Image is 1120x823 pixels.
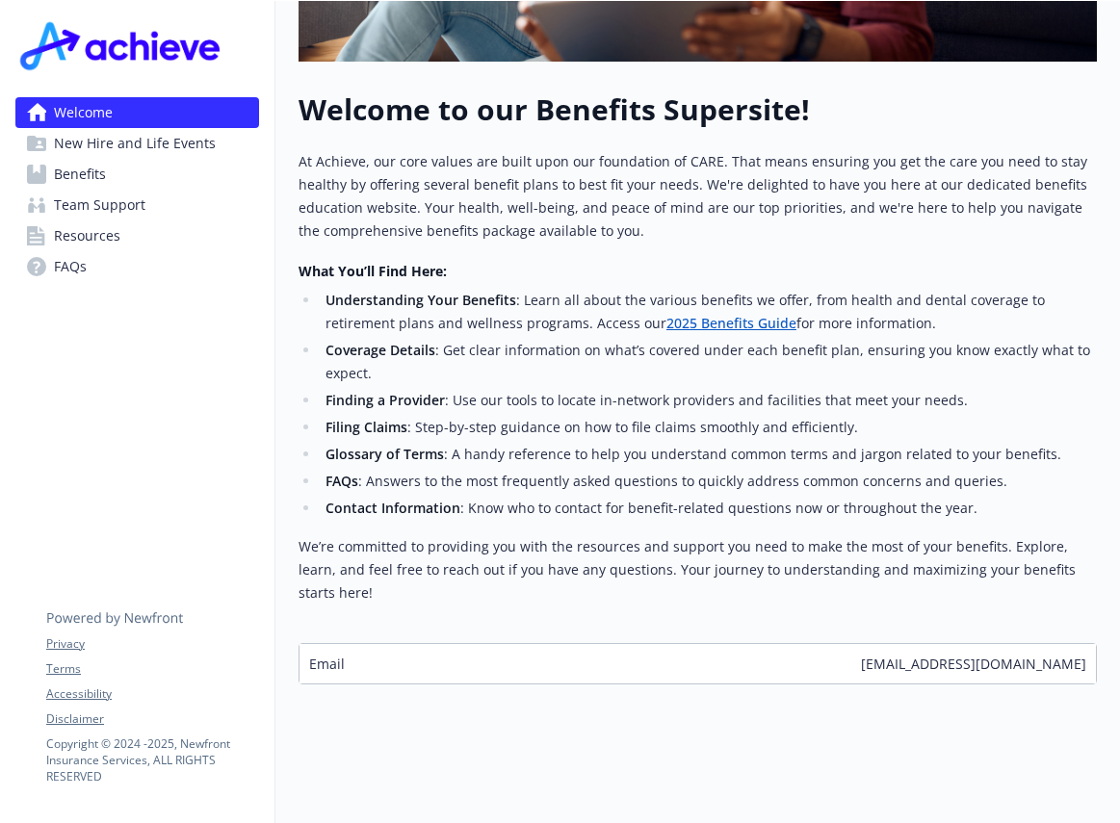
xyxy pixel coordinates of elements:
li: : Step-by-step guidance on how to file claims smoothly and efficiently. [320,416,1097,439]
span: FAQs [54,251,87,282]
span: Welcome [54,97,113,128]
span: [EMAIL_ADDRESS][DOMAIN_NAME] [861,654,1086,674]
a: Accessibility [46,685,258,703]
p: At Achieve, our core values are built upon our foundation of CARE. That means ensuring you get th... [299,150,1097,243]
a: Team Support [15,190,259,220]
a: Terms [46,660,258,678]
a: Resources [15,220,259,251]
a: Disclaimer [46,710,258,728]
li: : Learn all about the various benefits we offer, from health and dental coverage to retirement pl... [320,289,1097,335]
h1: Welcome to our Benefits Supersite! [299,92,1097,127]
a: Welcome [15,97,259,128]
p: We’re committed to providing you with the resources and support you need to make the most of your... [299,535,1097,604]
span: New Hire and Life Events [54,128,216,159]
strong: Contact Information [326,499,460,517]
span: Team Support [54,190,145,220]
li: : Answers to the most frequently asked questions to quickly address common concerns and queries. [320,470,1097,493]
a: New Hire and Life Events [15,128,259,159]
span: Email [309,654,345,674]
li: : A handy reference to help you understand common terms and jargon related to your benefits. [320,443,1097,466]
a: 2025 Benefits Guide [666,314,796,332]
strong: Filing Claims [326,418,407,436]
strong: FAQs [326,472,358,490]
a: Benefits [15,159,259,190]
li: : Get clear information on what’s covered under each benefit plan, ensuring you know exactly what... [320,339,1097,385]
li: : Know who to contact for benefit-related questions now or throughout the year. [320,497,1097,520]
p: Copyright © 2024 - 2025 , Newfront Insurance Services, ALL RIGHTS RESERVED [46,735,258,784]
strong: Glossary of Terms [326,445,444,463]
a: Privacy [46,635,258,653]
span: Benefits [54,159,106,190]
strong: What You’ll Find Here: [299,262,447,280]
a: FAQs [15,251,259,282]
span: Resources [54,220,120,251]
strong: Finding a Provider [326,391,445,409]
strong: Understanding Your Benefits [326,291,516,309]
strong: Coverage Details [326,341,435,359]
li: : Use our tools to locate in-network providers and facilities that meet your needs. [320,389,1097,412]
